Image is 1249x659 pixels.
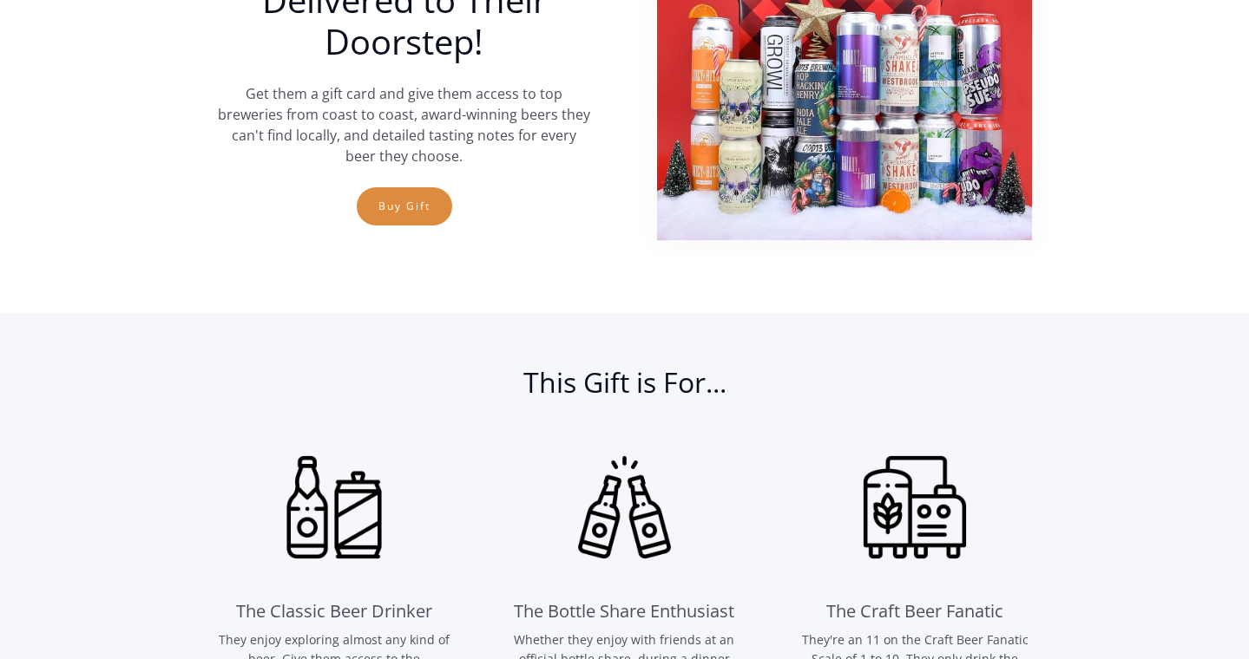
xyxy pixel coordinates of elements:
[826,597,1003,625] div: The Craft Beer Fanatic
[217,365,1033,417] h2: This Gift is For...
[514,597,734,625] div: The Bottle Share Enthusiast
[217,83,592,166] p: Get them a gift card and give them access to top breweries from coast to coast, award-winning bee...
[357,187,452,225] a: Buy Gift
[236,597,432,625] div: The Classic Beer Drinker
